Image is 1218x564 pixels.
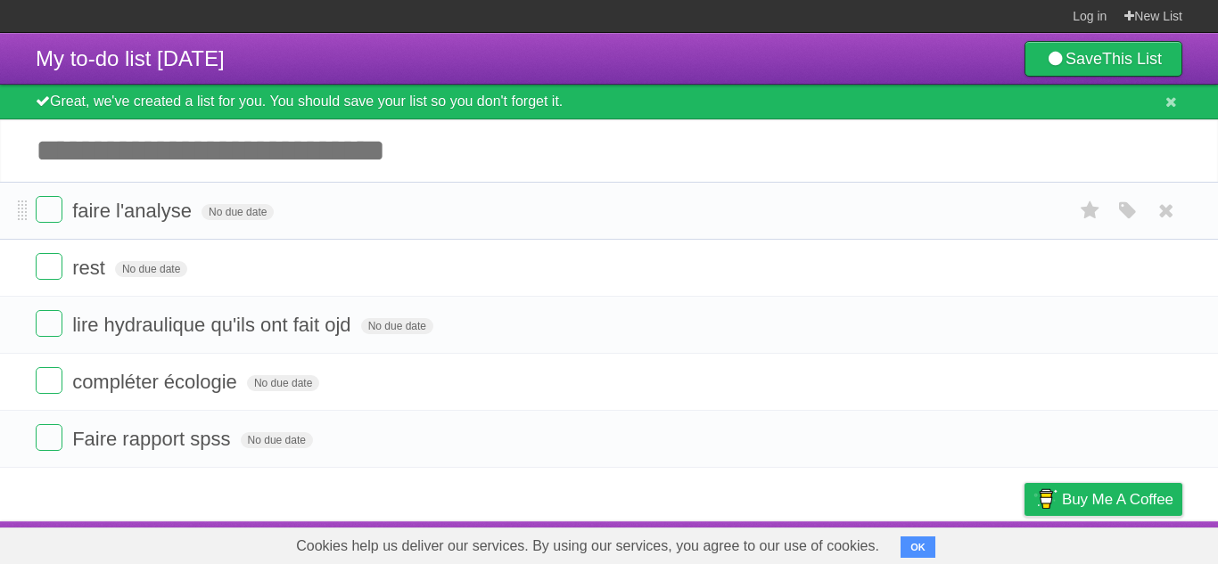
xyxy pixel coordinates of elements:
[72,314,355,336] span: lire hydraulique qu'ils ont fait ojd
[1070,526,1182,560] a: Suggest a feature
[1102,50,1162,68] b: This List
[1062,484,1173,515] span: Buy me a coffee
[72,371,242,393] span: compléter écologie
[247,375,319,391] span: No due date
[787,526,825,560] a: About
[72,428,235,450] span: Faire rapport spss
[1001,526,1048,560] a: Privacy
[901,536,935,558] button: OK
[36,196,62,223] label: Done
[278,528,897,564] span: Cookies help us deliver our services. By using our services, you agree to our use of cookies.
[202,204,274,220] span: No due date
[1025,483,1182,516] a: Buy me a coffee
[941,526,980,560] a: Terms
[36,253,62,280] label: Done
[846,526,918,560] a: Developers
[36,424,62,451] label: Done
[36,46,225,70] span: My to-do list [DATE]
[241,432,313,448] span: No due date
[36,367,62,394] label: Done
[361,318,433,334] span: No due date
[36,310,62,337] label: Done
[1033,484,1058,514] img: Buy me a coffee
[1074,196,1107,225] label: Star task
[115,261,187,277] span: No due date
[1025,41,1182,77] a: SaveThis List
[72,200,196,222] span: faire l'analyse
[72,257,110,279] span: rest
